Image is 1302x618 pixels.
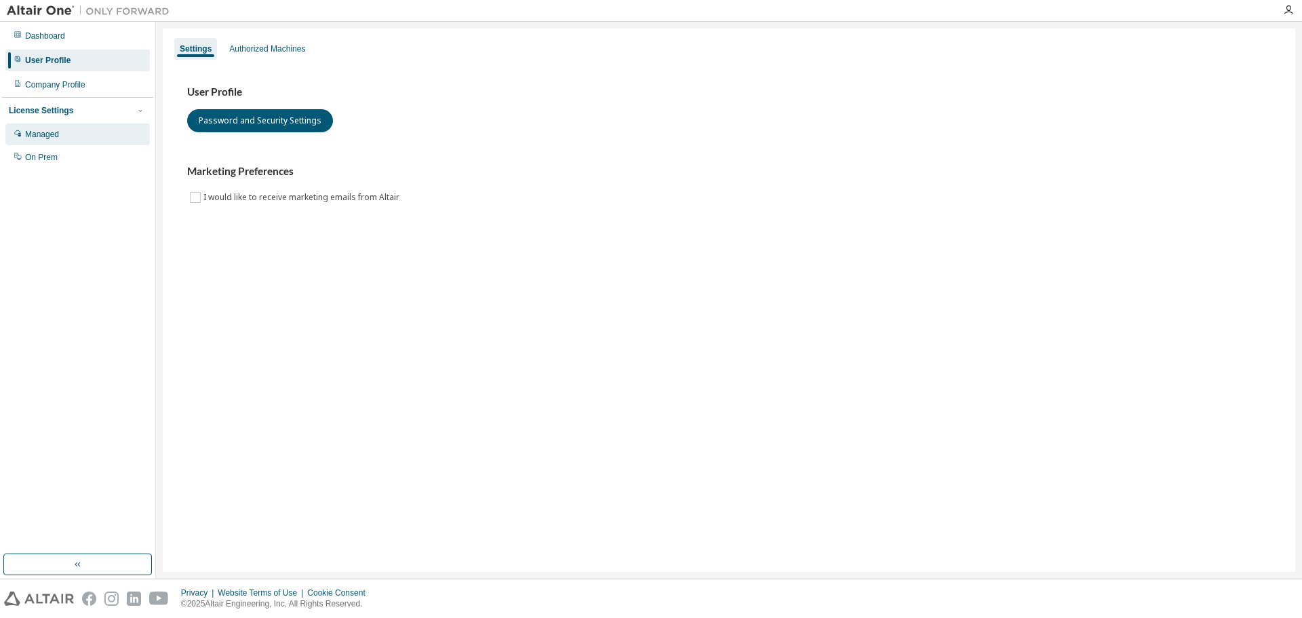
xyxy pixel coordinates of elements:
div: Dashboard [25,31,65,41]
img: instagram.svg [104,592,119,606]
div: On Prem [25,152,58,163]
div: Website Terms of Use [218,587,307,598]
img: Altair One [7,4,176,18]
div: Authorized Machines [229,43,305,54]
div: Settings [180,43,212,54]
h3: Marketing Preferences [187,165,1271,178]
p: © 2025 Altair Engineering, Inc. All Rights Reserved. [181,598,374,610]
div: Managed [25,129,59,140]
img: facebook.svg [82,592,96,606]
div: Company Profile [25,79,85,90]
img: youtube.svg [149,592,169,606]
img: linkedin.svg [127,592,141,606]
label: I would like to receive marketing emails from Altair [203,189,402,206]
div: License Settings [9,105,73,116]
button: Password and Security Settings [187,109,333,132]
div: User Profile [25,55,71,66]
img: altair_logo.svg [4,592,74,606]
div: Privacy [181,587,218,598]
h3: User Profile [187,85,1271,99]
div: Cookie Consent [307,587,373,598]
